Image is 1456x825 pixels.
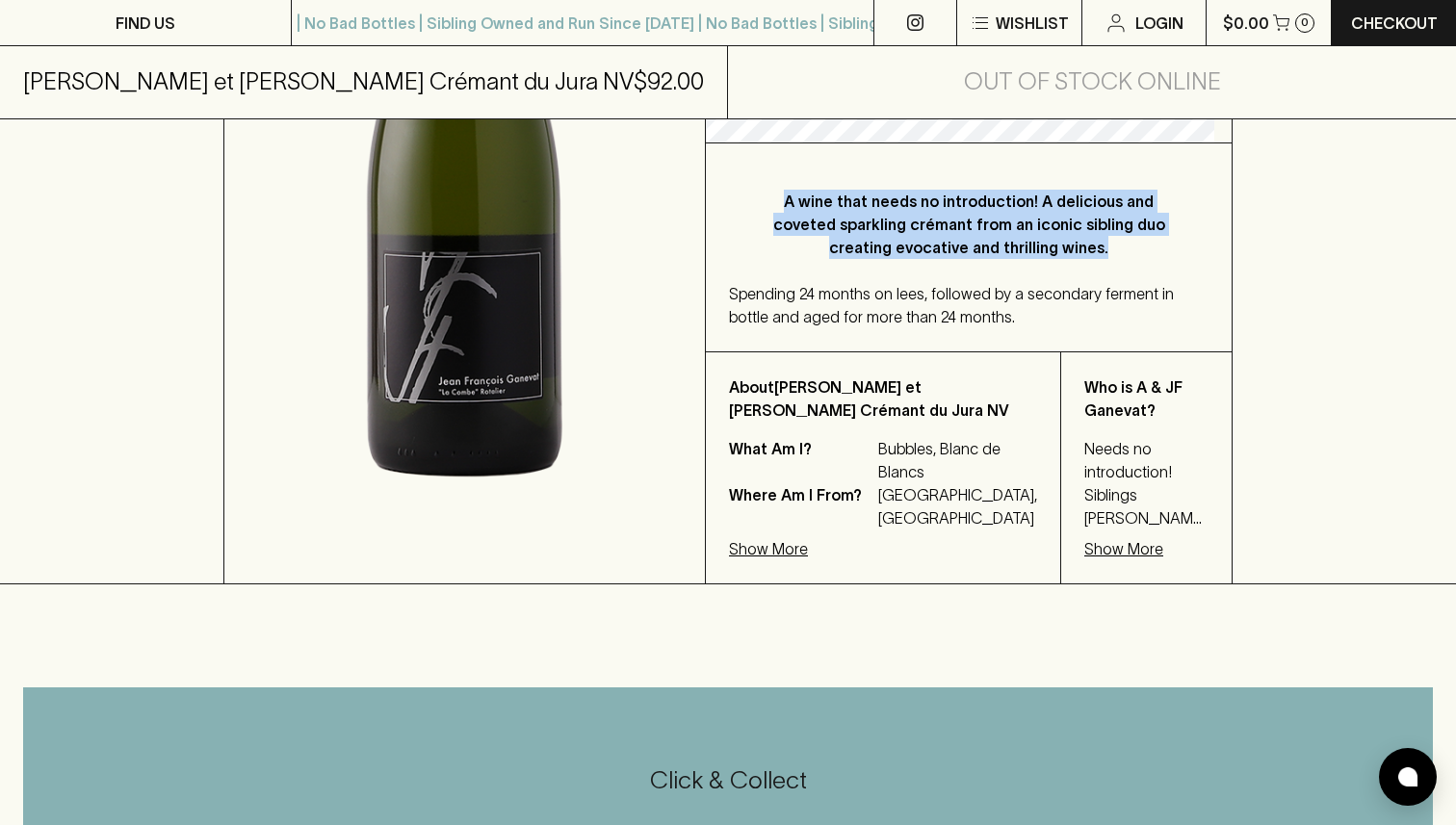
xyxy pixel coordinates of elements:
p: What Am I? [729,437,873,483]
p: Show More [729,537,808,560]
p: Needs no introduction! Siblings [PERSON_NAME] and [PERSON_NAME], the dynamic duo behind Ganevat, ... [1084,437,1209,529]
p: Show More [1084,537,1163,560]
p: About [PERSON_NAME] et [PERSON_NAME] Crémant du Jura NV [729,375,1037,422]
p: [GEOGRAPHIC_DATA], [GEOGRAPHIC_DATA] [878,483,1037,529]
h5: Out of Stock Online [964,66,1221,97]
h5: Click & Collect [23,764,1433,796]
p: A wine that needs no introduction! A delicious and coveted sparkling crémant from an iconic sibli... [767,190,1170,259]
p: Wishlist [996,12,1069,35]
h5: [PERSON_NAME] et [PERSON_NAME] Crémant du Jura NV [23,66,634,97]
p: Checkout [1351,12,1438,35]
p: 0 [1301,17,1309,28]
b: Who is A & JF Ganevat? [1084,378,1183,419]
h5: $92.00 [634,66,704,97]
p: Where Am I From? [729,483,873,529]
img: bubble-icon [1398,767,1417,786]
p: Bubbles, Blanc de Blancs [878,437,1037,483]
p: FIND US [116,12,175,35]
p: $0.00 [1223,12,1269,35]
p: Login [1135,12,1183,35]
span: Spending 24 months on lees, followed by a secondary ferment in bottle and aged for more than 24 m... [729,285,1174,325]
